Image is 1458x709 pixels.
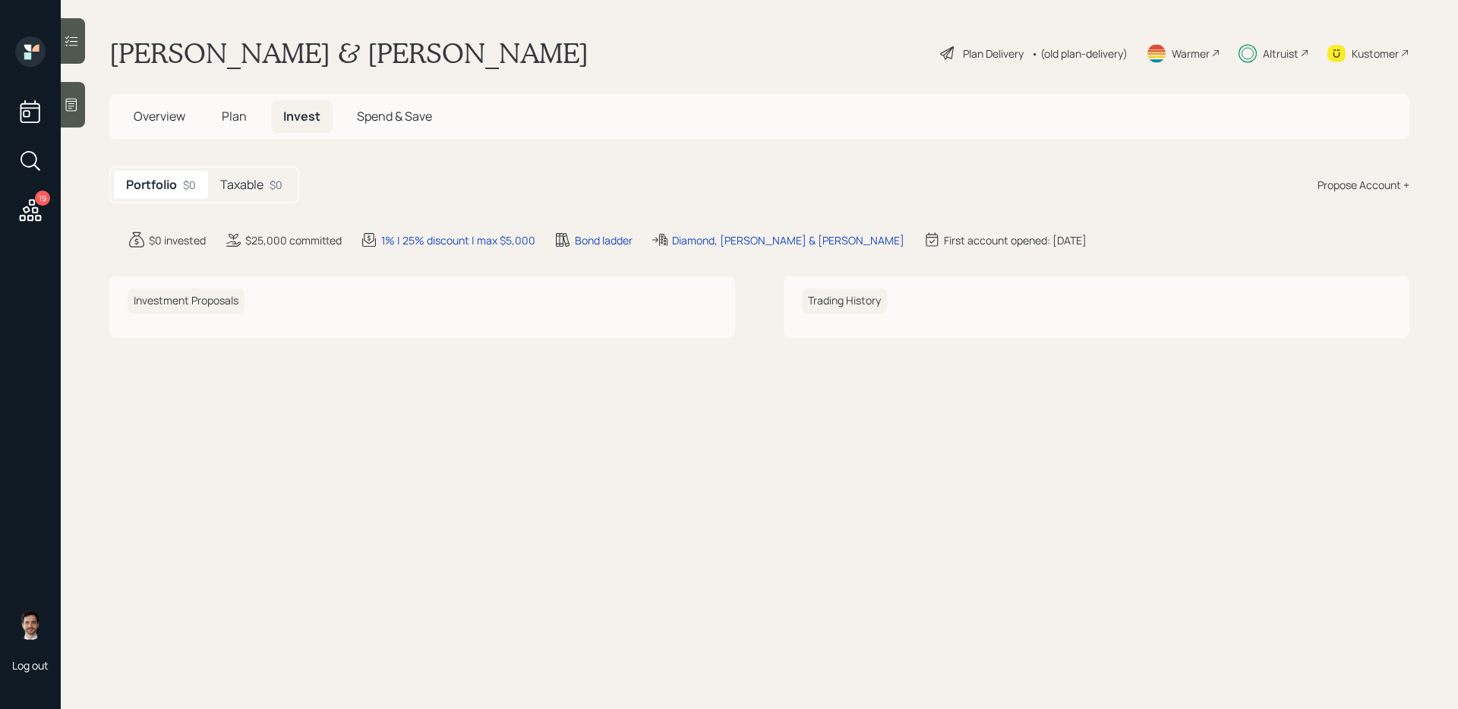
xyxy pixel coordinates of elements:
div: First account opened: [DATE] [944,232,1087,248]
span: Plan [222,108,247,124]
div: $0 [270,177,282,193]
div: $25,000 committed [245,232,342,248]
div: • (old plan-delivery) [1031,46,1128,61]
span: Overview [134,108,185,124]
h5: Taxable [220,178,264,192]
span: Spend & Save [357,108,432,124]
h1: [PERSON_NAME] & [PERSON_NAME] [109,36,589,70]
div: $0 [183,177,196,193]
div: 1% | 25% discount | max $5,000 [381,232,535,248]
h5: Portfolio [126,178,177,192]
h6: Investment Proposals [128,288,245,314]
div: Warmer [1172,46,1210,61]
div: Plan Delivery [963,46,1024,61]
div: Altruist [1263,46,1299,61]
div: Log out [12,658,49,673]
div: $0 invested [149,232,206,248]
h6: Trading History [802,288,887,314]
div: Bond ladder [575,232,633,248]
div: 19 [35,191,50,206]
div: Kustomer [1352,46,1399,61]
img: jonah-coleman-headshot.png [15,610,46,640]
span: Invest [283,108,320,124]
div: Diamond, [PERSON_NAME] & [PERSON_NAME] [672,232,904,248]
div: Propose Account + [1318,177,1409,193]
